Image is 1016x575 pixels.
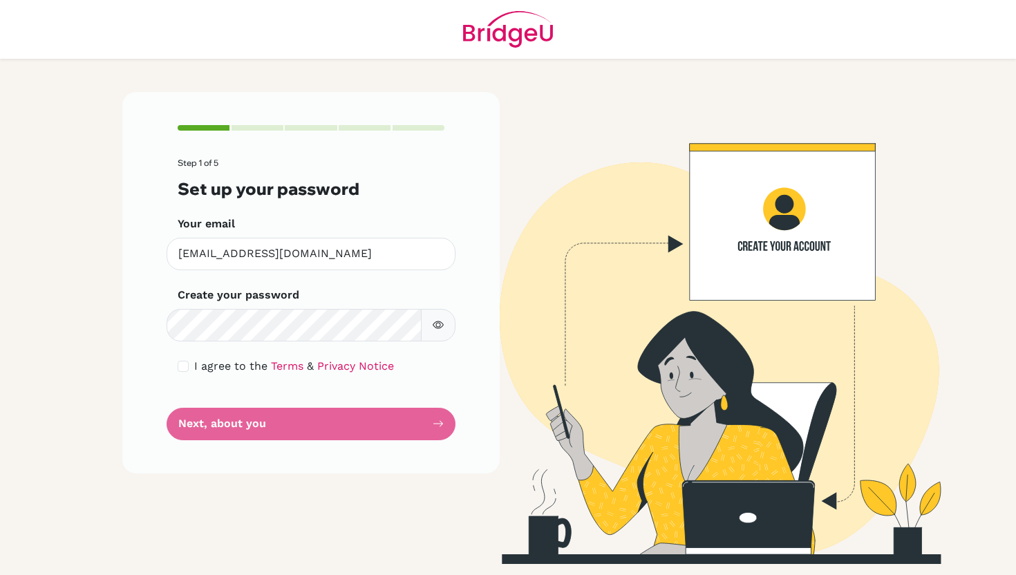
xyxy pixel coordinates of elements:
label: Create your password [178,287,299,303]
h3: Set up your password [178,179,444,199]
a: Terms [271,359,303,373]
span: & [307,359,314,373]
a: Privacy Notice [317,359,394,373]
span: I agree to the [194,359,267,373]
input: Insert your email* [167,238,455,270]
span: Step 1 of 5 [178,158,218,168]
label: Your email [178,216,235,232]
